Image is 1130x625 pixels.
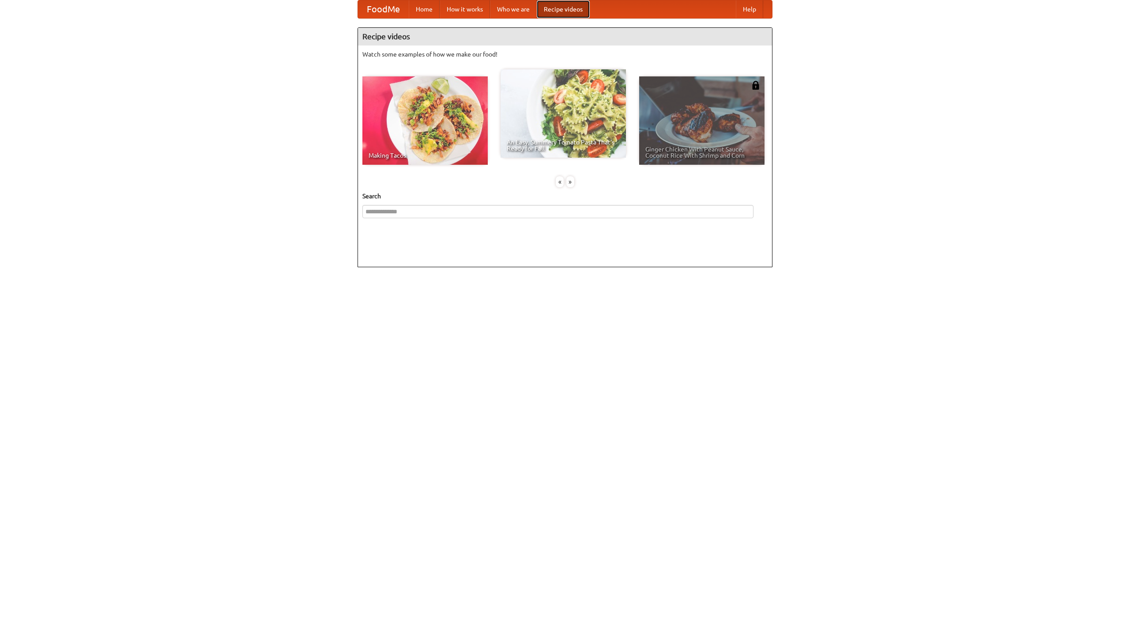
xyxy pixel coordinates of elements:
a: Help [736,0,763,18]
a: Making Tacos [362,76,488,165]
a: An Easy, Summery Tomato Pasta That's Ready for Fall [501,69,626,158]
a: Recipe videos [537,0,590,18]
div: » [566,176,574,187]
div: « [556,176,564,187]
a: Who we are [490,0,537,18]
span: An Easy, Summery Tomato Pasta That's Ready for Fall [507,139,620,152]
h5: Search [362,192,768,201]
h4: Recipe videos [358,28,772,45]
span: Making Tacos [369,152,482,159]
a: Home [409,0,440,18]
img: 483408.png [751,81,760,90]
p: Watch some examples of how we make our food! [362,50,768,59]
a: How it works [440,0,490,18]
a: FoodMe [358,0,409,18]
